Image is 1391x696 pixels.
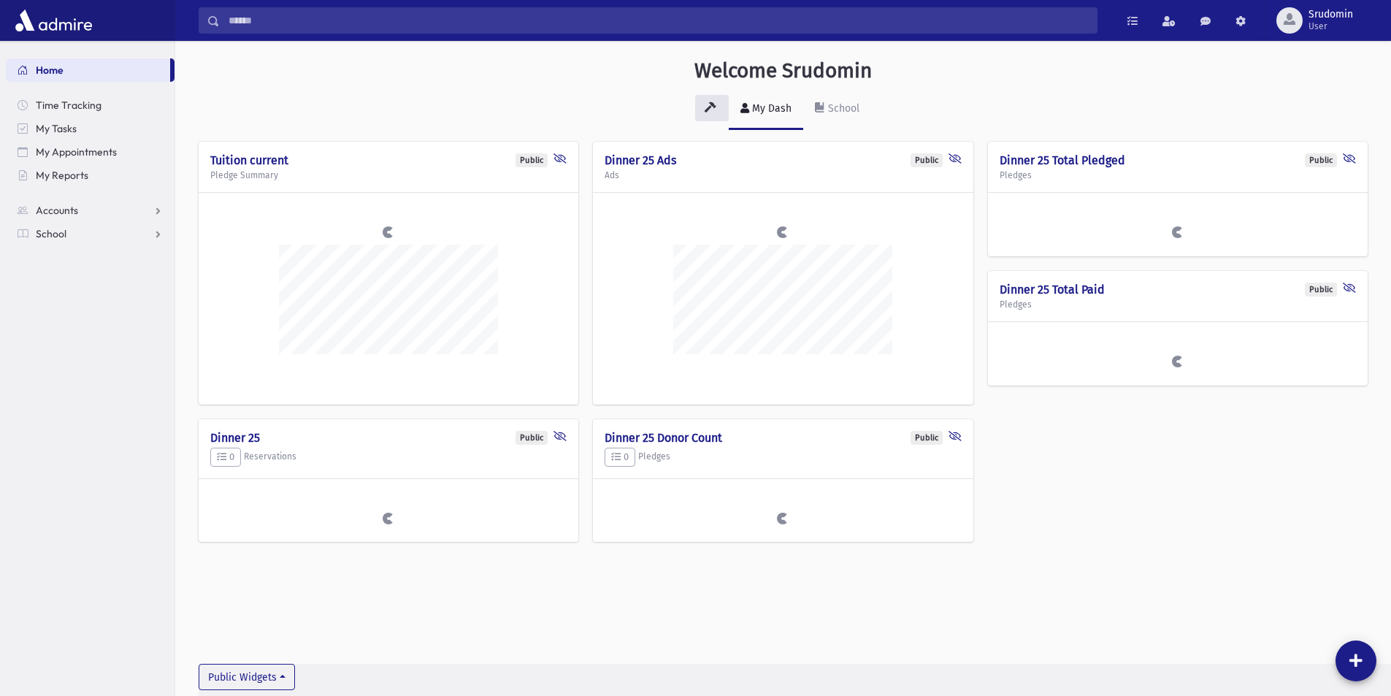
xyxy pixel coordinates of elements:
h4: Dinner 25 Donor Count [605,431,961,445]
button: 0 [210,448,241,467]
h5: Reservations [210,448,567,467]
h5: Pledges [1000,299,1356,310]
h5: Pledge Summary [210,170,567,180]
h5: Pledges [605,448,961,467]
div: Public [1305,153,1337,167]
span: Accounts [36,204,78,217]
div: School [825,102,859,115]
a: My Reports [6,164,175,187]
a: My Tasks [6,117,175,140]
button: Public Widgets [199,664,295,690]
span: Srudomin [1308,9,1353,20]
span: School [36,227,66,240]
h5: Pledges [1000,170,1356,180]
img: AdmirePro [12,6,96,35]
button: 0 [605,448,635,467]
div: Public [911,431,943,445]
div: My Dash [749,102,792,115]
a: Time Tracking [6,93,175,117]
span: 0 [611,451,629,462]
div: Public [516,153,548,167]
div: Public [911,153,943,167]
h4: Dinner 25 Total Pledged [1000,153,1356,167]
span: My Tasks [36,122,77,135]
a: Accounts [6,199,175,222]
span: Time Tracking [36,99,101,112]
a: School [6,222,175,245]
h4: Dinner 25 Ads [605,153,961,167]
span: My Reports [36,169,88,182]
a: School [803,89,871,130]
h3: Welcome Srudomin [694,58,872,83]
h4: Tuition current [210,153,567,167]
h4: Dinner 25 Total Paid [1000,283,1356,297]
h5: Ads [605,170,961,180]
div: Public [516,431,548,445]
a: My Appointments [6,140,175,164]
span: 0 [217,451,234,462]
span: User [1308,20,1353,32]
h4: Dinner 25 [210,431,567,445]
a: My Dash [729,89,803,130]
div: Public [1305,283,1337,297]
span: Home [36,64,64,77]
input: Search [220,7,1097,34]
a: Home [6,58,170,82]
span: My Appointments [36,145,117,158]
